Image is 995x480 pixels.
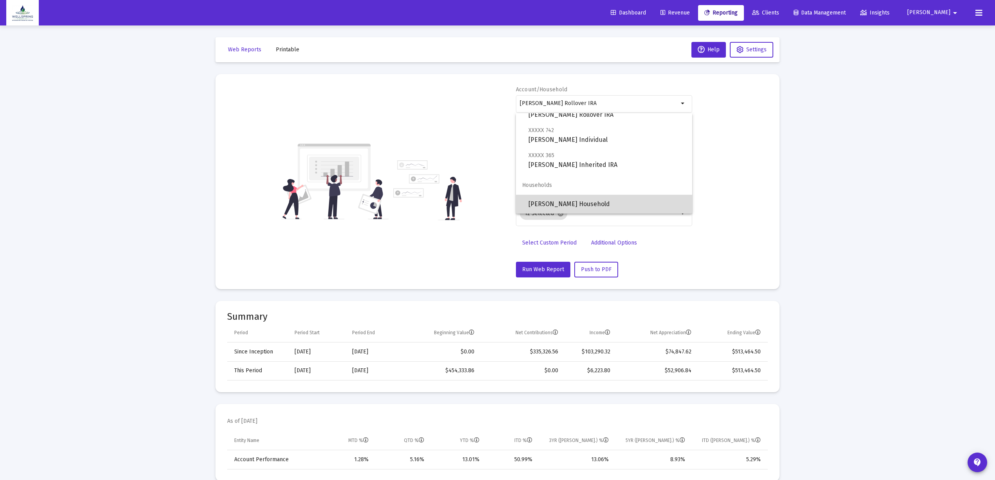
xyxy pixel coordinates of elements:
[516,176,692,195] span: Households
[520,207,567,220] mat-chip: 12 Selected
[404,437,424,444] div: QTD %
[516,86,568,93] label: Account/Household
[295,348,341,356] div: [DATE]
[691,42,726,58] button: Help
[295,330,320,336] div: Period Start
[697,361,768,380] td: $513,464.50
[626,437,685,444] div: 5YR ([PERSON_NAME].) %
[860,9,890,16] span: Insights
[430,431,485,450] td: Column YTD %
[352,330,375,336] div: Period End
[591,239,637,246] span: Additional Options
[696,456,761,464] div: 5.29%
[590,330,610,336] div: Income
[227,450,317,469] td: Account Performance
[276,46,299,53] span: Printable
[380,456,425,464] div: 5.16%
[660,9,690,16] span: Revenue
[516,330,558,336] div: Net Contributions
[654,5,696,21] a: Revenue
[564,361,616,380] td: $6,223.80
[557,210,564,217] mat-icon: cancel
[528,195,686,214] span: [PERSON_NAME] Household
[973,458,982,467] mat-icon: contact_support
[898,5,969,20] button: [PERSON_NAME]
[730,42,773,58] button: Settings
[289,324,347,342] td: Column Period Start
[234,330,248,336] div: Period
[698,5,744,21] a: Reporting
[564,324,616,342] td: Column Income
[460,437,479,444] div: YTD %
[549,437,609,444] div: 3YR ([PERSON_NAME].) %
[950,5,960,21] mat-icon: arrow_drop_down
[227,417,257,425] mat-card-subtitle: As of [DATE]
[564,342,616,361] td: $103,290.32
[698,46,720,53] span: Help
[490,456,533,464] div: 50.99%
[227,324,768,380] div: Data grid
[348,437,369,444] div: MTD %
[854,5,896,21] a: Insights
[697,342,768,361] td: $513,464.50
[374,431,430,450] td: Column QTD %
[480,324,564,342] td: Column Net Contributions
[227,324,289,342] td: Column Period
[746,5,785,21] a: Clients
[227,361,289,380] td: This Period
[574,262,618,277] button: Push to PDF
[227,431,768,469] div: Data grid
[678,99,688,108] mat-icon: arrow_drop_down
[702,437,761,444] div: ITD ([PERSON_NAME].) %
[401,361,479,380] td: $454,333.86
[528,152,554,159] span: XXXXX 365
[352,348,396,356] div: [DATE]
[323,456,369,464] div: 1.28%
[347,324,401,342] td: Column Period End
[12,5,33,21] img: Dashboard
[522,239,577,246] span: Select Custom Period
[794,9,846,16] span: Data Management
[727,330,761,336] div: Ending Value
[520,100,678,107] input: Search or select an account or household
[514,437,532,444] div: ITD %
[543,456,609,464] div: 13.06%
[434,330,474,336] div: Beginning Value
[691,431,768,450] td: Column ITD (Ann.) %
[611,9,646,16] span: Dashboard
[485,431,538,450] td: Column ITD %
[614,431,691,450] td: Column 5YR (Ann.) %
[520,206,678,221] mat-chip-list: Selection
[401,342,479,361] td: $0.00
[528,125,686,145] span: [PERSON_NAME] Individual
[678,209,688,218] mat-icon: arrow_drop_down
[616,342,697,361] td: $74,847.62
[480,361,564,380] td: $0.00
[295,367,341,375] div: [DATE]
[227,313,768,321] mat-card-title: Summary
[746,46,767,53] span: Settings
[528,127,554,134] span: XXXXX 742
[522,266,564,273] span: Run Web Report
[222,42,268,58] button: Web Reports
[604,5,652,21] a: Dashboard
[480,342,564,361] td: $335,326.56
[752,9,779,16] span: Clients
[581,266,611,273] span: Push to PDF
[697,324,768,342] td: Column Ending Value
[538,431,614,450] td: Column 3YR (Ann.) %
[787,5,852,21] a: Data Management
[907,9,950,16] span: [PERSON_NAME]
[228,46,261,53] span: Web Reports
[528,150,686,170] span: [PERSON_NAME] Inherited IRA
[270,42,306,58] button: Printable
[281,143,389,220] img: reporting
[704,9,738,16] span: Reporting
[401,324,479,342] td: Column Beginning Value
[620,456,685,464] div: 8.93%
[616,324,697,342] td: Column Net Appreciation
[227,431,317,450] td: Column Entity Name
[352,367,396,375] div: [DATE]
[435,456,479,464] div: 13.01%
[516,262,570,277] button: Run Web Report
